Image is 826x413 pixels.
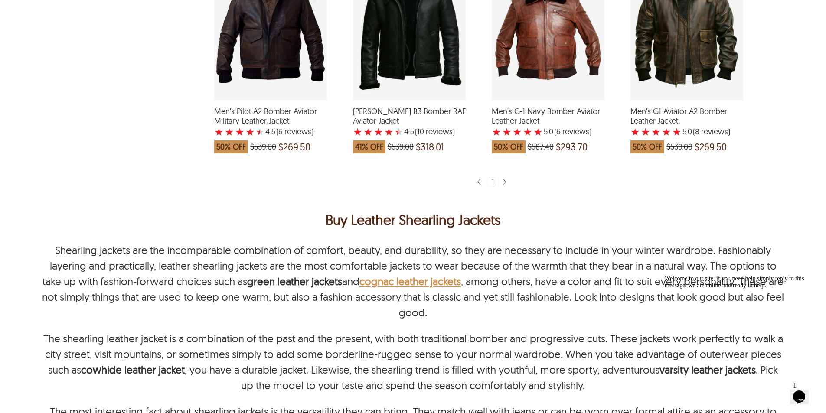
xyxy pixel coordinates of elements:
span: ) [693,127,730,136]
label: 3 rating [513,127,522,136]
div: Welcome to our site, if you need help simply reply to this message, we are online and ready to help. [3,3,160,17]
span: Men's G1 Aviator A2 Bomber Leather Jacket [630,107,743,125]
span: 50% OFF [492,140,526,153]
img: sprite-icon [475,178,482,186]
span: $587.40 [528,143,554,151]
a: cognac leather jackets [359,275,461,288]
img: sprite-icon [501,178,508,186]
h1: Buy Leather Shearling Jackets [41,209,785,230]
label: 1 rating [630,127,640,136]
label: 5 rating [256,127,264,136]
span: 50% OFF [630,140,664,153]
label: 5 rating [395,127,403,136]
label: 1 rating [353,127,362,136]
span: reviews [283,127,311,136]
label: 4.5 [265,127,275,136]
label: 2 rating [225,127,234,136]
span: 50% OFF [214,140,248,153]
label: 4 rating [523,127,532,136]
span: (10 [415,127,424,136]
span: reviews [424,127,453,136]
a: green leather jackets [247,275,342,288]
a: Men's G1 Aviator A2 Bomber Leather Jacket with a 5 Star Rating 8 Product Review which was at a pr... [630,94,743,158]
span: 41% OFF [353,140,385,153]
label: 1 rating [214,127,224,136]
label: 1 rating [492,127,501,136]
label: 3 rating [374,127,383,136]
iframe: chat widget [790,378,817,404]
label: 3 rating [651,127,661,136]
span: $269.50 [695,143,727,151]
label: 4.5 [404,127,414,136]
a: Men's Pilot A2 Bomber Aviator Military Leather Jacket with a 4.5 Star Rating 6 Product Review whi... [214,94,327,158]
span: $539.00 [666,143,692,151]
a: Troy B3 Bomber RAF Aviator Jacket with a 4.5 Star Rating 10 Product Review which was at a price o... [353,94,466,158]
span: Men's Pilot A2 Bomber Aviator Military Leather Jacket [214,107,327,125]
span: Welcome to our site, if you need help simply reply to this message, we are online and ready to help. [3,3,143,17]
label: 2 rating [363,127,373,136]
span: reviews [699,127,728,136]
iframe: chat widget [661,272,817,374]
label: 2 rating [641,127,650,136]
label: 5 rating [533,127,543,136]
label: 4 rating [384,127,394,136]
span: Troy B3 Bomber RAF Aviator Jacket [353,107,466,125]
label: 5.0 [682,127,692,136]
span: Men's G-1 Navy Bomber Aviator Leather Jacket [492,107,604,125]
a: varsity leather jackets [659,363,756,376]
a: Men's G-1 Navy Bomber Aviator Leather Jacket with a 5 Star Rating 6 Product Review which was at a... [492,94,604,158]
div: 1 [487,177,499,187]
p: The shearling leather jacket is a combination of the past and the present, with both traditional ... [41,331,785,393]
span: $318.01 [416,143,444,151]
span: (6 [276,127,283,136]
label: 5 rating [672,127,682,136]
label: 3 rating [235,127,245,136]
span: (6 [554,127,561,136]
label: 2 rating [502,127,512,136]
label: 5.0 [544,127,553,136]
span: $269.50 [278,143,310,151]
span: ) [415,127,455,136]
span: reviews [561,127,589,136]
label: 4 rating [245,127,255,136]
span: $293.70 [556,143,588,151]
span: ) [276,127,313,136]
p: Shearling jackets are the incomparable combination of comfort, beauty, and durability, so they ar... [41,242,785,320]
span: $539.00 [250,143,276,151]
span: $539.00 [388,143,414,151]
label: 4 rating [662,127,671,136]
span: ) [554,127,591,136]
span: (8 [693,127,699,136]
a: cowhide leather jacket [81,363,185,376]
